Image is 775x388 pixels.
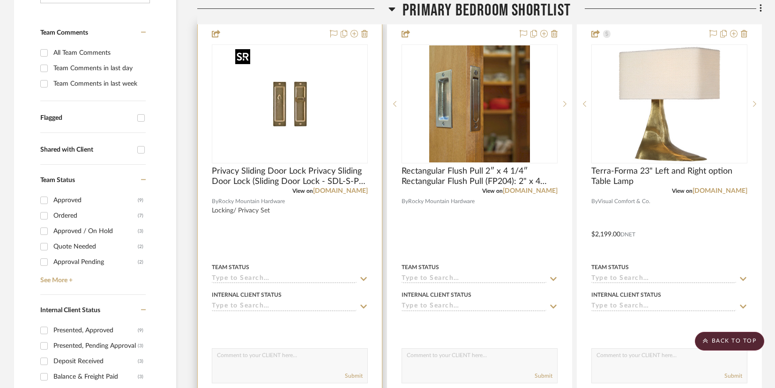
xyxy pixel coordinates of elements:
[53,208,138,223] div: Ordered
[53,193,138,208] div: Approved
[503,188,558,194] a: [DOMAIN_NAME]
[345,372,363,380] button: Submit
[592,45,747,163] div: 0
[218,197,285,206] span: Rocky Mountain Hardware
[212,275,357,284] input: Type to Search…
[611,45,728,162] img: Terra-Forma 23" Left and Right option Table Lamp
[53,224,138,239] div: Approved / On Hold
[40,307,100,314] span: Internal Client Status
[138,369,143,384] div: (3)
[598,197,650,206] span: Visual Comfort & Co.
[138,255,143,270] div: (2)
[591,275,736,284] input: Type to Search…
[40,114,133,122] div: Flagged
[402,263,439,271] div: Team Status
[53,338,138,353] div: Presented, Pending Approval
[672,188,693,194] span: View on
[482,188,503,194] span: View on
[402,302,546,311] input: Type to Search…
[591,166,747,187] span: Terra-Forma 23" Left and Right option Table Lamp
[429,45,530,162] img: Rectangular Flush Pull 2″ x 4 1/4″ Rectangular Flush Pull (FP204): 2" x 4 1/4"
[138,323,143,338] div: (9)
[724,372,742,380] button: Submit
[40,29,88,36] span: Team Comments
[402,291,471,299] div: Internal Client Status
[591,302,736,311] input: Type to Search…
[212,291,282,299] div: Internal Client Status
[535,372,552,380] button: Submit
[53,76,143,91] div: Team Comments in last week
[53,323,138,338] div: Presented, Approved
[693,188,747,194] a: [DOMAIN_NAME]
[53,239,138,254] div: Quote Needed
[402,166,558,187] span: Rectangular Flush Pull 2″ x 4 1/4″ Rectangular Flush Pull (FP204): 2" x 4 1/4"
[138,224,143,239] div: (3)
[591,197,598,206] span: By
[313,188,368,194] a: [DOMAIN_NAME]
[212,166,368,187] span: Privacy Sliding Door Lock Privacy Sliding Door Lock (Sliding Door Lock - SDL-S-PR) Exterior Escut...
[212,197,218,206] span: By
[408,197,475,206] span: Rocky Mountain Hardware
[212,302,357,311] input: Type to Search…
[38,270,146,285] a: See More +
[402,275,546,284] input: Type to Search…
[138,239,143,254] div: (2)
[591,263,629,271] div: Team Status
[53,354,138,369] div: Deposit Received
[138,193,143,208] div: (9)
[231,45,349,162] img: Privacy Sliding Door Lock Privacy Sliding Door Lock (Sliding Door Lock - SDL-S-PR) Exterior Escut...
[292,188,313,194] span: View on
[53,45,143,60] div: All Team Comments
[40,177,75,183] span: Team Status
[53,255,138,270] div: Approval Pending
[40,146,133,154] div: Shared with Client
[138,338,143,353] div: (3)
[212,45,367,163] div: 0
[53,61,143,76] div: Team Comments in last day
[212,263,249,271] div: Team Status
[53,369,138,384] div: Balance & Freight Paid
[695,332,764,351] scroll-to-top-button: BACK TO TOP
[138,208,143,223] div: (7)
[591,291,661,299] div: Internal Client Status
[402,197,408,206] span: By
[138,354,143,369] div: (3)
[402,45,557,163] div: 0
